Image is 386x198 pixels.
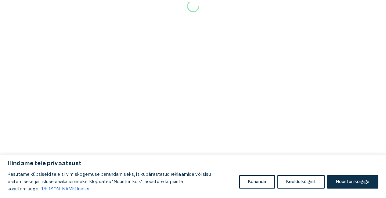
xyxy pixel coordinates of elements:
p: Kasutame küpsiseid teie sirvimiskogemuse parandamiseks, isikupärastatud reklaamide või sisu esita... [8,171,235,193]
p: Hindame teie privaatsust [8,160,378,167]
button: Nõustun kõigiga [327,175,378,189]
a: Loe lisaks [40,187,90,192]
button: Kohanda [239,175,275,189]
button: Keeldu kõigist [277,175,325,189]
